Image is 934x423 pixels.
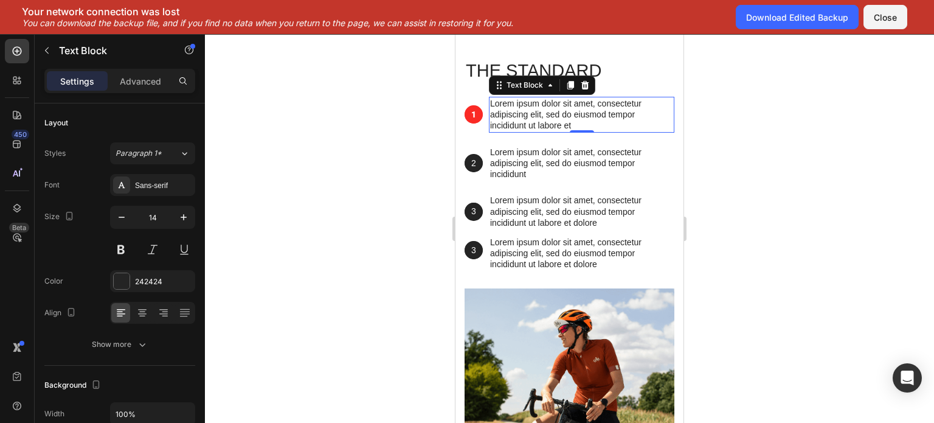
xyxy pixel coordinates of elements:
[22,18,513,29] p: You can download the backup file, and if you find no data when you return to the page, we can ass...
[44,276,63,287] div: Color
[44,148,66,159] div: Styles
[44,117,68,128] div: Layout
[116,148,162,159] span: Paragraph 1*
[12,130,29,139] div: 450
[59,43,162,58] p: Text Block
[455,34,683,423] iframe: Design area
[44,209,77,225] div: Size
[9,223,29,232] div: Beta
[746,11,848,24] div: Download Edited Backup
[44,334,195,355] button: Show more
[736,5,859,29] button: Download Edited Backup
[893,363,922,393] div: Open Intercom Messenger
[110,142,195,164] button: Paragraph 1*
[44,305,78,321] div: Align
[120,75,161,88] p: Advanced
[874,11,897,24] div: Close
[135,276,192,287] div: 242424
[135,180,192,191] div: Sans-serif
[44,180,60,191] div: Font
[863,5,907,29] button: Close
[92,338,148,351] div: Show more
[22,5,513,18] p: Your network connection was lost
[60,75,94,88] p: Settings
[44,377,103,394] div: Background
[44,408,64,419] div: Width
